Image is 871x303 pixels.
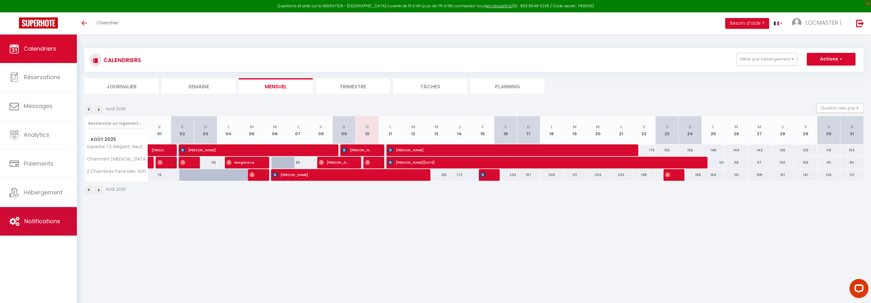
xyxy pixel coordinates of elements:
div: 100 [771,157,794,168]
img: Super Booking [19,17,58,28]
span: Chercher [96,19,118,26]
th: 07 [286,116,309,144]
abbr: M [573,124,577,130]
th: 18 [540,116,563,144]
th: 25 [702,116,725,144]
th: 28 [771,116,794,144]
div: 151 [771,169,794,181]
abbr: S [181,124,184,130]
p: Août 2025 [106,106,126,112]
li: Planning [470,78,544,94]
abbr: L [228,124,230,130]
span: [PERSON_NAME] [250,169,257,181]
div: 136 [771,144,794,156]
span: Notifications [24,217,60,225]
span: [PERSON_NAME] [388,144,627,156]
th: 21 [609,116,633,144]
li: Tâches [393,78,467,94]
div: 103 [840,144,863,156]
div: 80 [286,157,309,168]
li: Mensuel [239,78,313,94]
div: 101 [702,157,725,168]
span: Hébergement [24,188,63,196]
abbr: S [827,124,830,130]
button: Besoin d'aide ? [725,18,769,29]
span: [PERSON_NAME] [151,141,166,153]
div: 175 [633,144,656,156]
th: 13 [425,116,448,144]
h3: CALENDRIERS [102,53,141,67]
abbr: L [551,124,553,130]
th: 29 [794,116,817,144]
th: 23 [656,116,679,144]
abbr: J [297,124,299,130]
span: [PERSON_NAME] [158,156,165,168]
th: 02 [171,116,194,144]
abbr: D [850,124,854,130]
div: 168 [679,169,702,181]
abbr: V [319,124,322,130]
span: Charmant [MEDICAL_DATA], Parking & Wi-fi | Cuisine équipée [86,157,149,161]
div: 233 [494,169,517,181]
a: Chercher [92,12,123,35]
span: [PERSON_NAME] [180,144,326,156]
abbr: V [643,124,646,130]
span: Calendriers [24,45,56,53]
div: 158 [748,169,771,181]
li: Journalier [84,78,158,94]
div: 90 [194,157,217,168]
abbr: M [273,124,277,130]
span: Morgane Le [226,156,257,168]
abbr: S [504,124,507,130]
abbr: D [204,124,207,130]
abbr: V [481,124,484,130]
abbr: V [804,124,807,130]
img: ... [792,18,801,28]
abbr: L [389,124,391,130]
span: LOCMASTER 1 [806,19,842,27]
li: Trimestre [316,78,390,94]
th: 10 [355,116,379,144]
th: 26 [725,116,748,144]
th: 22 [633,116,656,144]
span: Analytics [24,131,49,139]
abbr: D [527,124,530,130]
th: 09 [332,116,355,144]
span: Paiements [24,160,53,167]
span: [PERSON_NAME] [319,156,349,168]
div: 203 [609,169,633,181]
abbr: M [250,124,254,130]
div: 112 [840,169,863,181]
abbr: J [781,124,784,130]
a: en cliquant ici [486,3,512,9]
span: [PERSON_NAME],[PERSON_NAME] [665,169,673,181]
div: 205 [540,169,563,181]
span: 2 Chambres Face Mer, Wifi & Linge | Cuisine équipé [86,169,149,174]
div: 141 [794,169,817,181]
span: [PERSON_NAME] [180,156,188,168]
abbr: S [666,124,669,130]
span: [PERSON_NAME][DATE] [388,156,696,168]
th: 19 [563,116,586,144]
abbr: J [620,124,622,130]
th: 30 [817,116,840,144]
th: 11 [379,116,402,144]
div: 109 [794,157,817,168]
div: 126 [817,169,840,181]
div: 97 [748,157,771,168]
div: 203 [586,169,609,181]
div: 101 [817,157,840,168]
abbr: D [689,124,692,130]
th: 05 [240,116,263,144]
th: 08 [309,116,332,144]
div: 172 [448,169,471,181]
th: 31 [840,116,863,144]
div: 211 [563,169,586,181]
abbr: M [411,124,415,130]
a: [PERSON_NAME] [148,144,171,156]
span: Superbe T2 élégant, Neuf, Parking [86,144,149,149]
th: 14 [448,116,471,144]
abbr: V [158,124,161,130]
p: Août 2025 [106,186,126,193]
